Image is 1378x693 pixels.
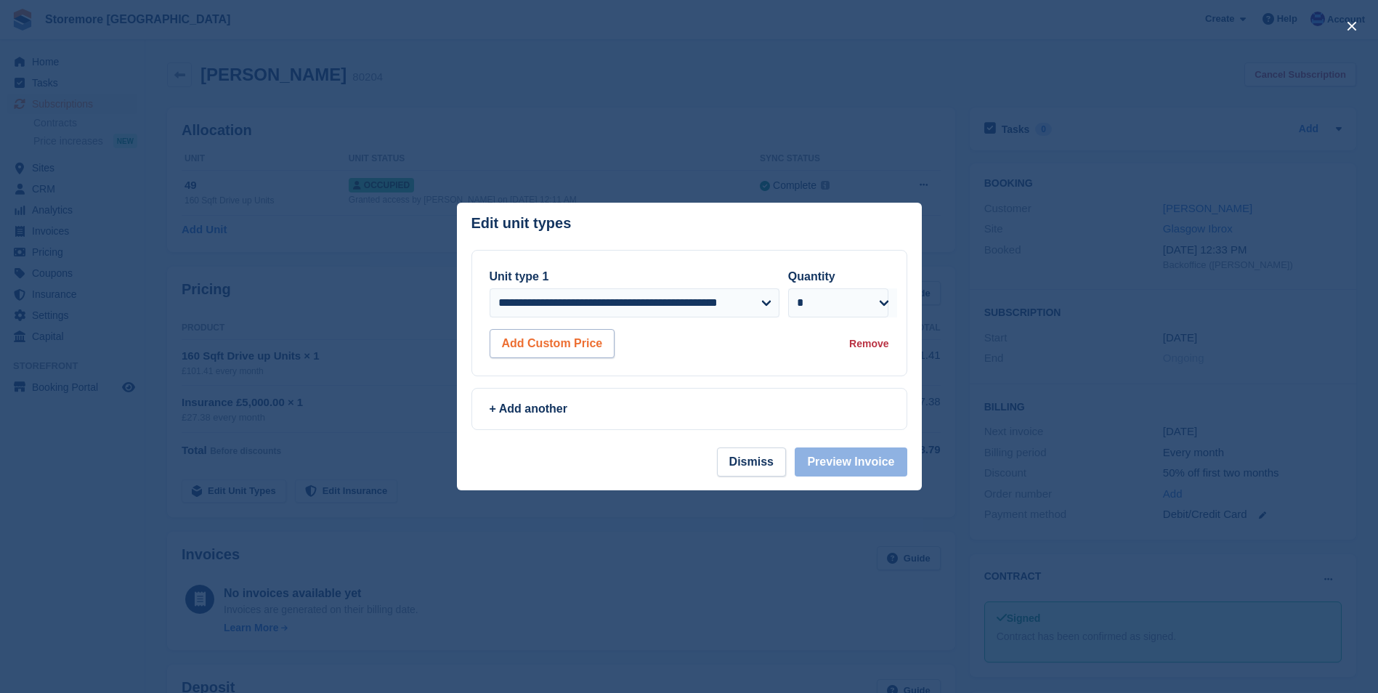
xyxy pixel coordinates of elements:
button: Add Custom Price [490,329,615,358]
label: Unit type 1 [490,270,549,283]
label: Quantity [788,270,835,283]
button: Dismiss [717,447,786,477]
button: close [1340,15,1363,38]
div: Remove [849,336,888,352]
div: + Add another [490,400,889,418]
a: + Add another [471,388,907,430]
button: Preview Invoice [795,447,907,477]
p: Edit unit types [471,215,572,232]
